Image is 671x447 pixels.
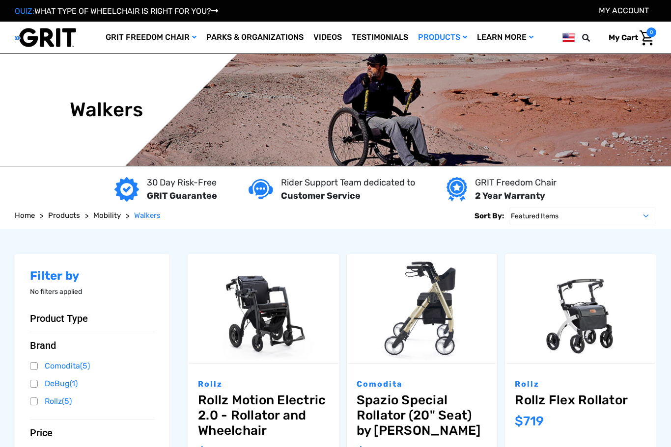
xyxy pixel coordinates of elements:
[30,427,155,439] button: Price
[472,22,538,53] a: Learn More
[93,210,121,221] a: Mobility
[475,190,545,201] strong: 2 Year Warranty
[515,378,646,390] p: Rollz
[93,211,121,220] span: Mobility
[30,313,88,324] span: Product Type
[30,394,155,409] a: Rollz(5)
[587,27,601,48] input: Search
[357,378,488,390] p: Comodita
[198,393,329,439] a: Rollz Motion Electric 2.0 - Rollator and Wheelchair,$3,990.00
[30,376,155,391] a: DeBug(1)
[609,33,638,42] span: My Cart
[505,254,656,363] a: Rollz Flex Rollator,$719.00
[357,393,488,439] a: Spazio Special Rollator (20" Seat) by Comodita,$490.00
[505,254,656,363] img: Rollz Flex Rollator
[308,22,347,53] a: Videos
[475,208,504,224] label: Sort By:
[562,31,575,44] img: us.png
[147,190,217,201] strong: GRIT Guarantee
[70,379,78,388] span: (1)
[30,359,155,373] a: Comodita(5)
[15,6,34,16] span: QUIZ:
[30,269,155,283] h2: Filter by
[188,254,339,363] a: Rollz Motion Electric 2.0 - Rollator and Wheelchair,$3,990.00
[30,340,155,351] button: Brand
[30,427,53,439] span: Price
[48,211,80,220] span: Products
[599,6,649,15] a: Account
[101,22,201,53] a: GRIT Freedom Chair
[201,22,308,53] a: Parks & Organizations
[347,254,498,363] a: Spazio Special Rollator (20" Seat) by Comodita,$490.00
[15,210,35,221] a: Home
[515,393,646,408] a: Rollz Flex Rollator,$719.00
[134,211,161,220] span: Walkers
[70,98,143,122] h1: Walkers
[640,30,654,46] img: Cart
[413,22,472,53] a: Products
[646,27,656,37] span: 0
[30,287,155,297] p: No filters applied
[114,177,139,202] img: GRIT Guarantee
[188,254,339,363] img: Rollz Motion Electric 2.0 - Rollator and Wheelchair
[347,22,413,53] a: Testimonials
[30,313,155,324] button: Product Type
[15,211,35,220] span: Home
[15,27,76,48] img: GRIT All-Terrain Wheelchair and Mobility Equipment
[347,254,498,363] img: Spazio Special Rollator (20" Seat) by Comodita
[515,414,544,429] span: $719
[80,361,90,370] span: (5)
[62,396,72,406] span: (5)
[30,340,56,351] span: Brand
[281,190,361,201] strong: Customer Service
[134,210,161,221] a: Walkers
[447,177,467,202] img: Year warranty
[249,179,273,199] img: Customer service
[48,210,80,221] a: Products
[15,6,218,16] a: QUIZ:WHAT TYPE OF WHEELCHAIR IS RIGHT FOR YOU?
[147,176,217,189] p: 30 Day Risk-Free
[281,176,415,189] p: Rider Support Team dedicated to
[475,176,557,189] p: GRIT Freedom Chair
[601,27,656,48] a: Cart with 0 items
[198,378,329,390] p: Rollz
